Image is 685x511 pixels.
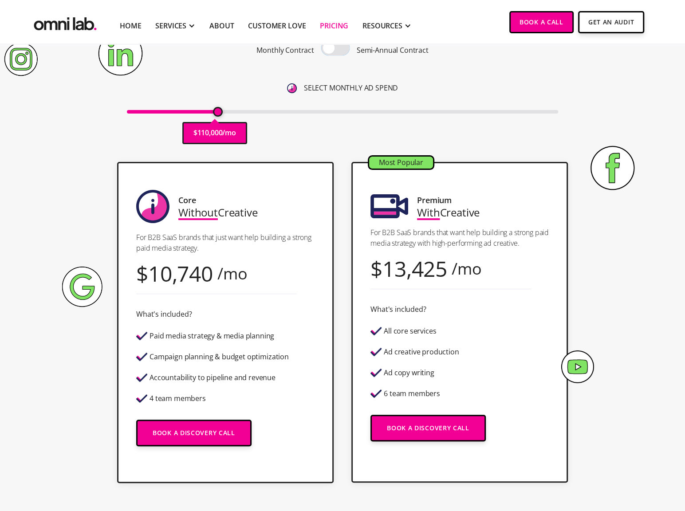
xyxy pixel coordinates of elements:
[136,232,315,253] p: For B2B SaaS brands that just want help building a strong paid media strategy.
[370,303,426,315] div: What's included?
[222,127,236,139] p: /mo
[357,44,429,56] p: Semi-Annual Contract
[120,20,141,31] a: Home
[320,20,348,31] a: Pricing
[384,390,440,397] div: 6 team members
[136,308,192,320] div: What's included?
[304,82,398,94] p: SELECT MONTHLY AD SPEND
[509,11,574,33] a: Book a Call
[525,408,685,511] iframe: Chat Widget
[148,267,213,279] div: 10,740
[384,327,436,335] div: All core services
[217,267,248,279] div: /mo
[417,206,480,218] div: Creative
[197,127,222,139] p: 110,000
[417,194,452,206] div: Premium
[150,353,289,361] div: Campaign planning & budget optimization
[178,194,196,206] div: Core
[150,374,276,381] div: Accountability to pipeline and revenue
[452,263,482,275] div: /mo
[578,11,644,33] a: Get An Audit
[136,420,252,446] a: Book a Discovery Call
[369,157,433,169] div: Most Popular
[193,127,197,139] p: $
[178,206,258,218] div: Creative
[384,369,434,377] div: Ad copy writing
[32,11,98,33] a: home
[178,205,218,220] span: Without
[370,415,486,441] a: Book a Discovery Call
[287,83,297,93] img: 6410812402e99d19b372aa32_omni-nav-info.svg
[370,227,549,248] p: For B2B SaaS brands that want help building a strong paid media strategy with high-performing ad ...
[32,11,98,33] img: Omni Lab: B2B SaaS Demand Generation Agency
[248,20,306,31] a: Customer Love
[256,44,314,56] p: Monthly Contract
[382,263,447,275] div: 13,425
[384,348,459,356] div: Ad creative production
[417,205,440,220] span: With
[209,20,234,31] a: About
[370,263,382,275] div: $
[155,20,186,31] div: SERVICES
[150,395,206,402] div: 4 team members
[136,267,148,279] div: $
[150,332,274,340] div: Paid media strategy & media planning
[362,20,402,31] div: RESOURCES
